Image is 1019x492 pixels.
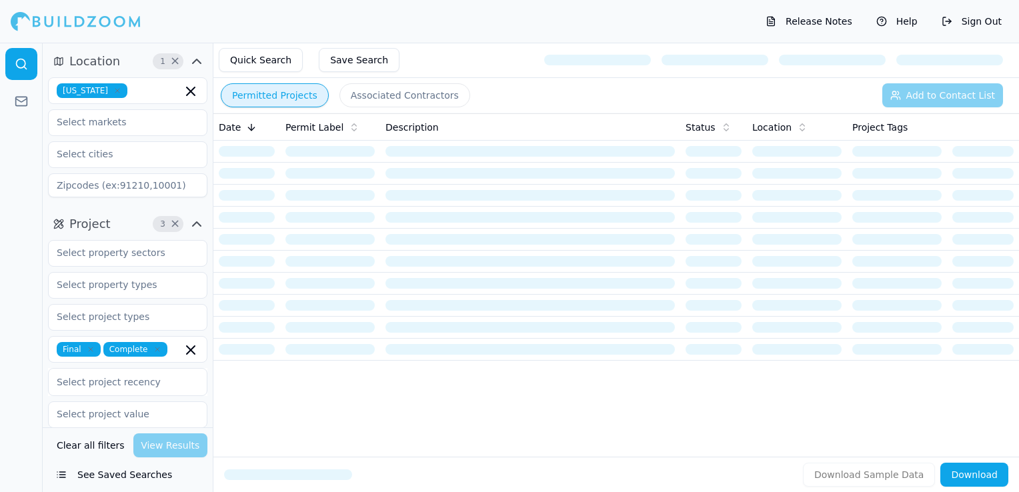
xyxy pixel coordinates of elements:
[49,142,190,166] input: Select cities
[221,83,329,107] button: Permitted Projects
[170,221,180,227] span: Clear Project filters
[870,11,924,32] button: Help
[57,342,101,357] span: Final
[935,11,1008,32] button: Sign Out
[48,463,207,487] button: See Saved Searches
[103,342,167,357] span: Complete
[48,213,207,235] button: Project3Clear Project filters
[940,463,1008,487] button: Download
[752,121,792,134] span: Location
[48,51,207,72] button: Location1Clear Location filters
[49,241,190,265] input: Select property sectors
[57,83,127,98] span: [US_STATE]
[48,173,207,197] input: Zipcodes (ex:91210,10001)
[319,48,399,72] button: Save Search
[385,121,439,134] span: Description
[49,402,190,426] input: Select project value
[49,273,190,297] input: Select property types
[53,433,128,457] button: Clear all filters
[156,217,169,231] span: 3
[69,215,111,233] span: Project
[219,121,241,134] span: Date
[339,83,470,107] button: Associated Contractors
[759,11,859,32] button: Release Notes
[69,52,120,71] span: Location
[285,121,343,134] span: Permit Label
[170,58,180,65] span: Clear Location filters
[686,121,716,134] span: Status
[49,305,190,329] input: Select project types
[49,110,190,134] input: Select markets
[219,48,303,72] button: Quick Search
[852,121,908,134] span: Project Tags
[156,55,169,68] span: 1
